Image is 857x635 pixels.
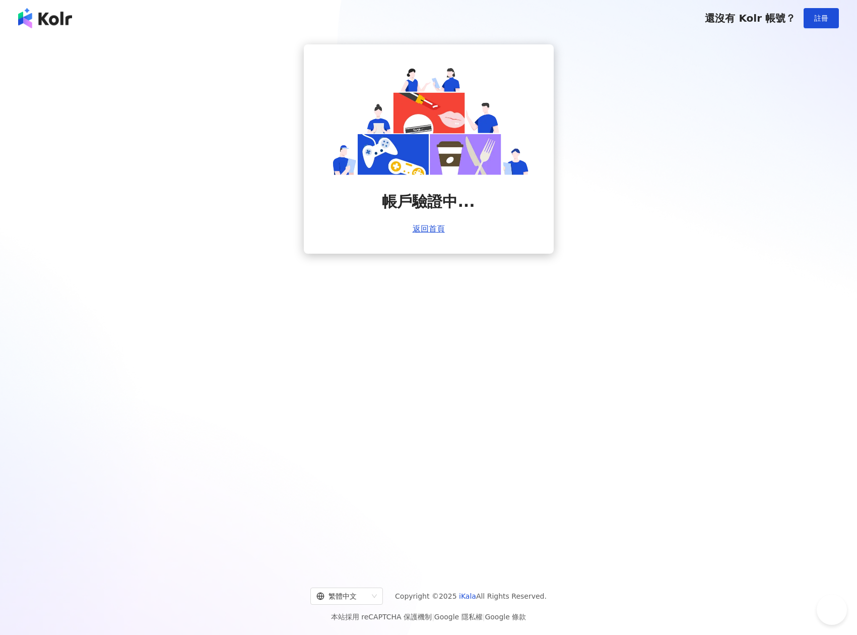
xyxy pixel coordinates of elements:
span: Copyright © 2025 All Rights Reserved. [395,590,547,602]
span: 註冊 [814,14,828,22]
a: Google 隱私權 [434,613,483,621]
a: 返回首頁 [413,224,445,234]
div: 繁體中文 [316,588,368,604]
img: account is verifying [328,65,530,175]
a: Google 條款 [485,613,526,621]
iframe: Help Scout Beacon - Open [817,595,847,625]
button: 註冊 [804,8,839,28]
span: 還沒有 Kolr 帳號？ [705,12,796,24]
span: | [483,613,485,621]
span: 本站採用 reCAPTCHA 保護機制 [331,611,526,623]
span: 帳戶驗證中... [382,191,475,212]
img: logo [18,8,72,28]
a: iKala [459,592,476,600]
span: | [432,613,434,621]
